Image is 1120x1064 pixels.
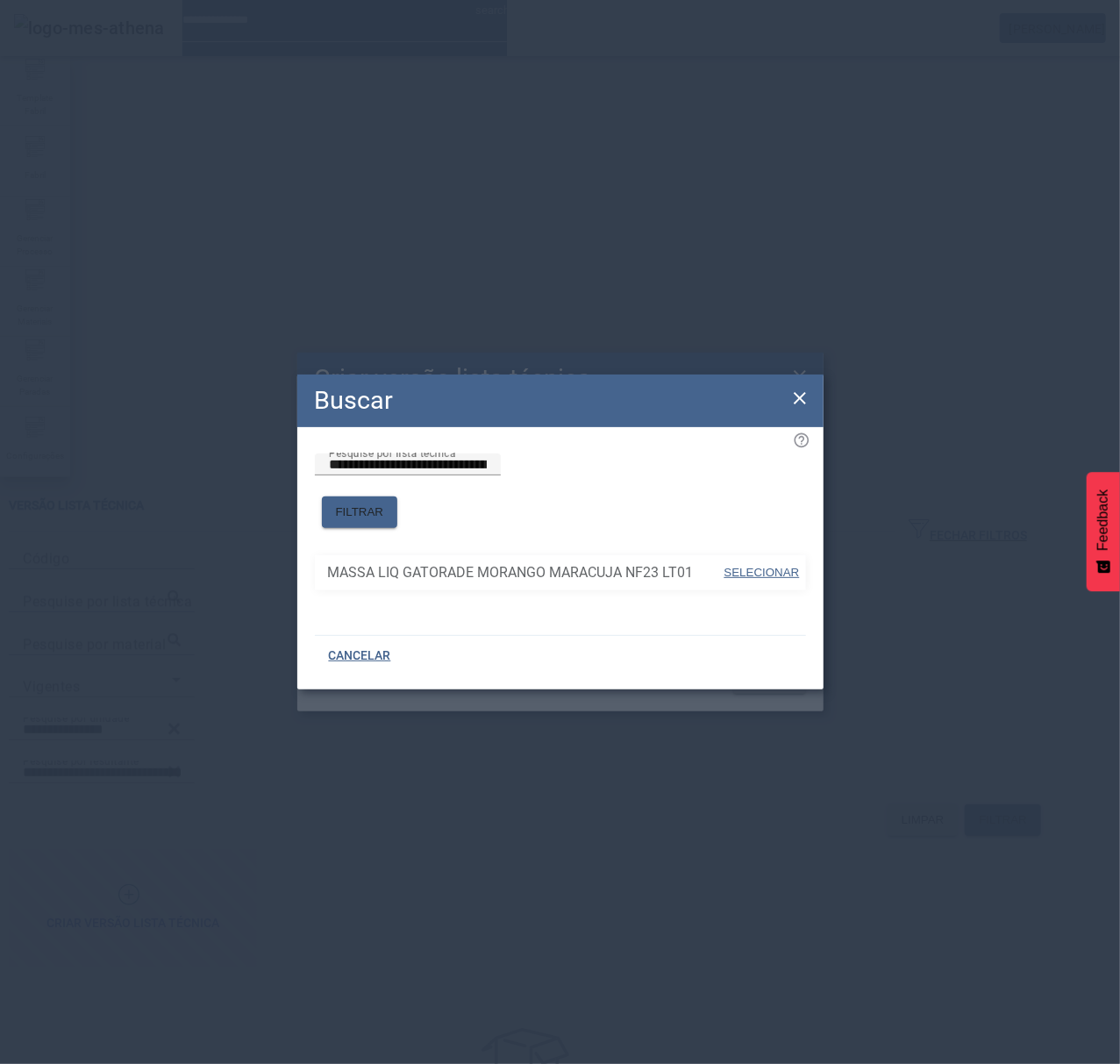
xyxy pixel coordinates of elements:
button: CANCELAR [315,640,405,672]
span: CANCELAR [329,647,391,665]
span: FILTRAR [336,503,384,521]
h2: Buscar [315,382,394,419]
mat-label: Pesquise por lista técnica [329,446,456,459]
span: MASSA LIQ GATORADE MORANGO MARACUJA NF23 LT01 [328,562,723,583]
button: FILTRAR [322,496,398,528]
span: SELECIONAR [724,566,800,579]
button: Feedback - Mostrar pesquisa [1087,472,1120,591]
span: Feedback [1095,489,1111,551]
button: SELECIONAR [722,557,801,589]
